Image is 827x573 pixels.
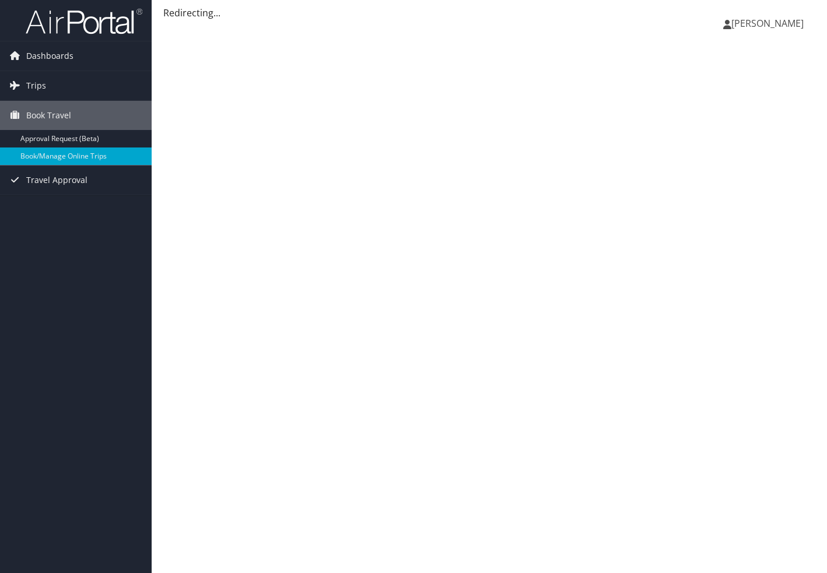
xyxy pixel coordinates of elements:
span: Travel Approval [26,166,87,195]
span: Book Travel [26,101,71,130]
span: [PERSON_NAME] [731,17,804,30]
span: Dashboards [26,41,73,71]
a: [PERSON_NAME] [723,6,815,41]
img: airportal-logo.png [26,8,142,35]
div: Redirecting... [163,6,815,20]
span: Trips [26,71,46,100]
